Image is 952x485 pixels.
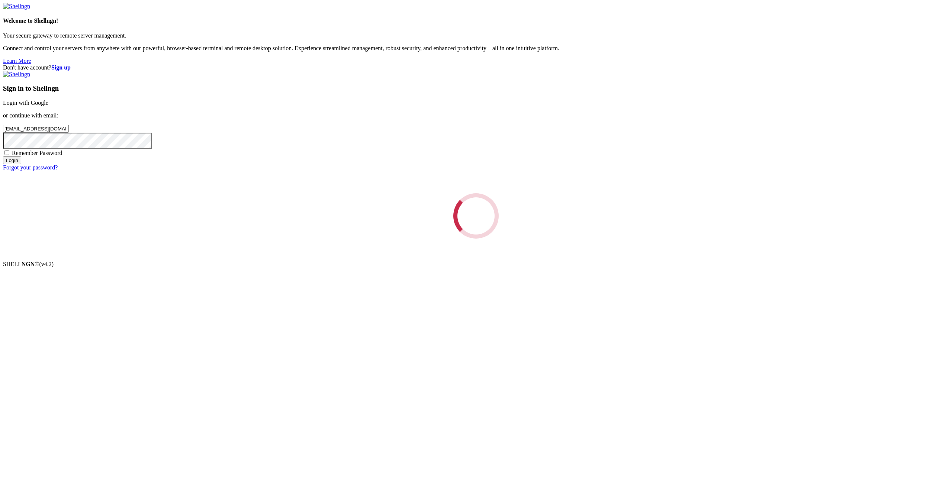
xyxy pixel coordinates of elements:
h3: Sign in to Shellngn [3,84,949,93]
b: NGN [22,261,35,267]
input: Remember Password [4,150,9,155]
h4: Welcome to Shellngn! [3,17,949,24]
p: Connect and control your servers from anywhere with our powerful, browser-based terminal and remo... [3,45,949,52]
span: Remember Password [12,150,62,156]
p: Your secure gateway to remote server management. [3,32,949,39]
img: Shellngn [3,3,30,10]
span: SHELL © [3,261,54,267]
a: Forgot your password? [3,164,58,171]
input: Email address [3,125,69,133]
a: Sign up [51,64,71,71]
a: Login with Google [3,100,48,106]
a: Learn More [3,58,31,64]
img: Shellngn [3,71,30,78]
div: Don't have account? [3,64,949,71]
div: Loading... [453,193,499,239]
span: 4.2.0 [39,261,54,267]
input: Login [3,156,21,164]
p: or continue with email: [3,112,949,119]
